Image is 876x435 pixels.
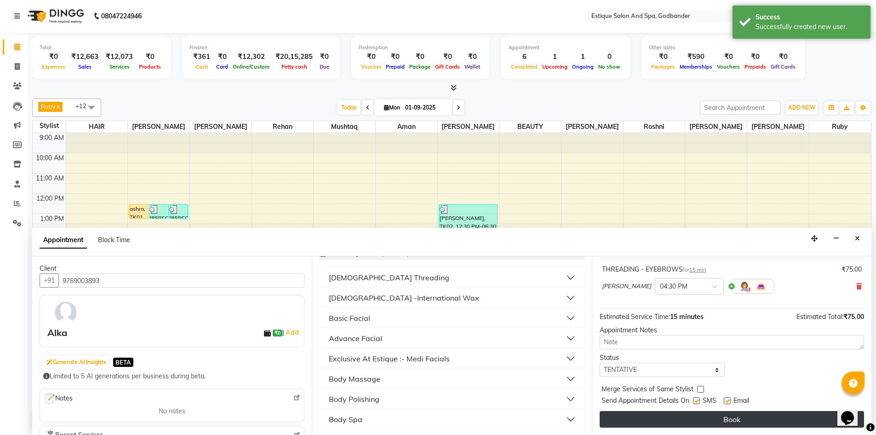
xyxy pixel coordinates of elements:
[747,121,809,133] span: [PERSON_NAME]
[98,236,130,244] span: Block Time
[169,204,188,218] div: [PERSON_NAME], TK03, 12:30 PM-01:15 PM, Haircut (Men) - By Master Stylist (₹313)
[40,264,304,273] div: Client
[600,325,864,335] div: Appointment Notes
[230,52,272,62] div: ₹12,302
[670,313,704,321] span: 15 minutes
[190,121,252,133] span: [PERSON_NAME]
[742,64,768,70] span: Prepaids
[733,396,749,407] span: Email
[433,64,462,70] span: Gift Cards
[68,52,102,62] div: ₹12,663
[384,52,407,62] div: ₹0
[43,371,301,381] div: Limited to 5 AI generations per business during beta.
[40,52,68,62] div: ₹0
[359,64,384,70] span: Voucher
[509,44,623,52] div: Appointment
[739,281,750,292] img: Hairdresser.png
[273,330,282,337] span: ₹0
[44,393,73,405] span: Notes
[282,327,300,338] span: |
[189,52,214,62] div: ₹361
[41,103,56,110] span: Ruby
[329,313,370,324] div: Basic Facial
[193,64,211,70] span: Cash
[40,64,68,70] span: Expenses
[596,52,623,62] div: 0
[439,204,497,325] div: [PERSON_NAME], TK02, 12:30 PM-06:30 PM, Cysteine - Hair Below Shoulder,Touch-Up - Upto 2 Inch - A...
[34,174,66,183] div: 11:00 AM
[214,52,230,62] div: ₹0
[700,100,780,115] input: Search Appointment
[316,52,332,62] div: ₹0
[40,273,59,288] button: +91
[689,267,706,273] span: 15 min
[338,100,361,115] span: Today
[768,52,798,62] div: ₹0
[329,292,479,303] div: [DEMOGRAPHIC_DATA] -International Wax
[252,121,314,133] span: Rehan
[75,102,93,110] span: +12
[768,64,798,70] span: Gift Cards
[76,64,94,70] span: Sales
[837,398,867,426] iframe: chat widget
[561,121,623,133] span: [PERSON_NAME]
[786,101,818,114] button: ADD NEW
[189,44,332,52] div: Finance
[102,52,137,62] div: ₹12,073
[843,313,864,321] span: ₹75.00
[129,204,148,218] div: ashra, TK01, 12:30 PM-01:15 PM, Haircut (Women) - By Master Stylist
[756,22,864,32] div: Successfully created new user.
[323,330,580,347] button: Advance Facial
[600,353,725,363] div: Status
[570,52,596,62] div: 1
[279,64,309,70] span: Petty cash
[649,44,798,52] div: Other sales
[329,272,449,283] div: [DEMOGRAPHIC_DATA] Threading
[602,265,706,274] div: THREADING - EYEBROWS
[38,133,66,143] div: 9:00 AM
[809,121,871,133] span: Ruby
[329,333,382,344] div: Advance Facial
[402,101,448,115] input: 2025-09-01
[56,103,60,110] a: x
[462,52,482,62] div: ₹0
[677,64,715,70] span: Memberships
[323,269,580,286] button: [DEMOGRAPHIC_DATA] Threading
[329,414,362,425] div: Body Spa
[58,273,304,288] input: Search by Name/Mobile/Email/Code
[101,3,142,29] b: 08047224946
[384,64,407,70] span: Prepaid
[602,282,651,291] span: [PERSON_NAME]
[433,52,462,62] div: ₹0
[323,310,580,326] button: Basic Facial
[52,299,79,326] img: avatar
[66,121,128,133] span: HAIR
[113,358,133,366] span: BETA
[742,52,768,62] div: ₹0
[149,204,168,218] div: [PERSON_NAME], TK04, 12:30 PM-01:15 PM, Haircut (Men) - By Master Stylist (₹313)
[137,64,163,70] span: Products
[438,121,499,133] span: [PERSON_NAME]
[323,350,580,367] button: Exclusive At Estique :- Medi Facials
[685,121,747,133] span: [PERSON_NAME]
[600,313,670,321] span: Estimated Service Time:
[624,121,685,133] span: Roshni
[159,406,185,416] span: No notes
[47,326,67,340] div: Alka
[34,194,66,203] div: 12:00 PM
[600,411,864,428] button: Book
[407,52,433,62] div: ₹0
[596,64,623,70] span: No show
[137,52,163,62] div: ₹0
[23,3,86,29] img: logo
[382,104,402,111] span: Mon
[323,290,580,306] button: [DEMOGRAPHIC_DATA] -International Wax
[756,12,864,22] div: Success
[107,64,132,70] span: Services
[323,391,580,407] button: Body Polishing
[756,281,767,292] img: Interior.png
[462,64,482,70] span: Wallet
[499,121,561,133] span: BEAUTY
[509,64,540,70] span: Completed
[359,44,482,52] div: Redemption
